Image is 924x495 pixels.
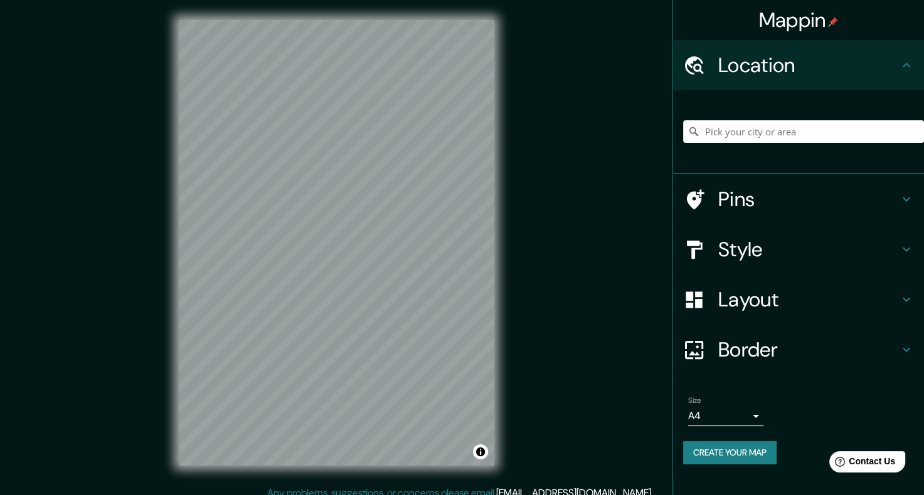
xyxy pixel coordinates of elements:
h4: Pins [718,187,899,212]
div: A4 [688,406,763,426]
input: Pick your city or area [683,120,924,143]
button: Create your map [683,441,777,464]
div: Location [673,40,924,90]
label: Size [688,395,701,406]
div: Layout [673,274,924,325]
div: Pins [673,174,924,224]
iframe: Help widget launcher [812,446,910,481]
h4: Mappin [759,8,839,33]
h4: Style [718,237,899,262]
div: Border [673,325,924,375]
img: pin-icon.png [828,17,838,27]
h4: Location [718,53,899,78]
div: Style [673,224,924,274]
h4: Layout [718,287,899,312]
h4: Border [718,337,899,362]
canvas: Map [179,20,494,466]
button: Toggle attribution [473,444,488,459]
